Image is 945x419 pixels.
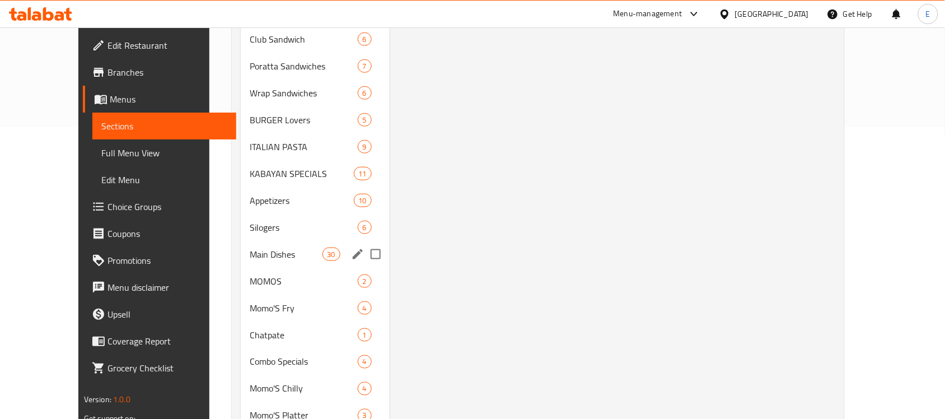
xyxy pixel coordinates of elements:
span: Menu disclaimer [107,281,227,294]
span: 2 [358,276,371,287]
span: Momo'S Fry [250,301,357,315]
a: Edit Menu [92,166,236,193]
span: Appetizers [250,194,353,207]
div: MOMOS2 [241,268,389,295]
div: items [358,59,372,73]
span: Coverage Report [107,334,227,348]
div: Momo'S Fry4 [241,295,389,322]
span: 7 [358,61,371,72]
span: 6 [358,222,371,233]
span: KABAYAN SPECIALS [250,167,353,180]
div: Silogers6 [241,214,389,241]
span: 1 [358,330,371,341]
span: 1.0.0 [113,392,130,407]
div: items [358,382,372,395]
span: 4 [358,303,371,314]
a: Branches [83,59,236,86]
div: [GEOGRAPHIC_DATA] [735,8,809,20]
span: Main Dishes [250,248,322,261]
div: items [358,86,372,100]
span: 30 [323,249,340,260]
span: Sections [101,119,227,133]
a: Choice Groups [83,193,236,220]
span: Branches [107,66,227,79]
span: Poratta Sandwiches [250,59,357,73]
span: 4 [358,357,371,367]
span: 11 [354,169,371,179]
span: Combo Specials [250,355,357,369]
a: Edit Restaurant [83,32,236,59]
a: Sections [92,113,236,139]
span: 9 [358,142,371,152]
span: Version: [84,392,111,407]
a: Full Menu View [92,139,236,166]
span: 10 [354,195,371,206]
a: Upsell [83,301,236,328]
div: items [322,248,340,261]
div: KABAYAN SPECIALS11 [241,160,389,187]
div: items [358,32,372,46]
div: Momo'S Chilly4 [241,375,389,402]
span: Club Sandwich [250,32,357,46]
span: Edit Menu [101,173,227,187]
span: Grocery Checklist [107,361,227,375]
div: items [358,221,372,234]
span: Upsell [107,308,227,321]
a: Coverage Report [83,328,236,355]
span: E [926,8,930,20]
div: ITALIAN PASTA9 [241,133,389,160]
span: Wrap Sandwiches [250,86,357,100]
span: MOMOS [250,274,357,288]
div: items [358,301,372,315]
span: Full Menu View [101,146,227,160]
span: Edit Restaurant [107,39,227,52]
div: Poratta Sandwiches7 [241,53,389,80]
div: Club Sandwich6 [241,26,389,53]
div: items [358,355,372,369]
span: Promotions [107,254,227,267]
div: Chatpate1 [241,322,389,348]
span: ITALIAN PASTA [250,140,357,153]
div: items [354,194,372,207]
div: Main Dishes30edit [241,241,389,268]
div: items [358,140,372,153]
span: Coupons [107,227,227,240]
span: BURGER Lovers [250,113,357,127]
div: BURGER Lovers5 [241,106,389,133]
div: items [358,113,372,127]
div: Appetizers10 [241,187,389,214]
a: Grocery Checklist [83,355,236,381]
a: Menus [83,86,236,113]
div: Menu-management [614,7,682,21]
span: 6 [358,88,371,99]
a: Menu disclaimer [83,274,236,301]
div: items [358,274,372,288]
span: Momo'S Chilly [250,382,357,395]
button: edit [349,246,366,263]
span: 5 [358,115,371,125]
div: Combo Specials4 [241,348,389,375]
span: Chatpate [250,328,357,342]
div: items [354,167,372,180]
span: Menus [110,92,227,106]
span: Choice Groups [107,200,227,213]
div: Wrap Sandwiches6 [241,80,389,106]
div: items [358,328,372,342]
span: Silogers [250,221,357,234]
a: Coupons [83,220,236,247]
span: 4 [358,384,371,394]
a: Promotions [83,247,236,274]
span: 6 [358,34,371,45]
